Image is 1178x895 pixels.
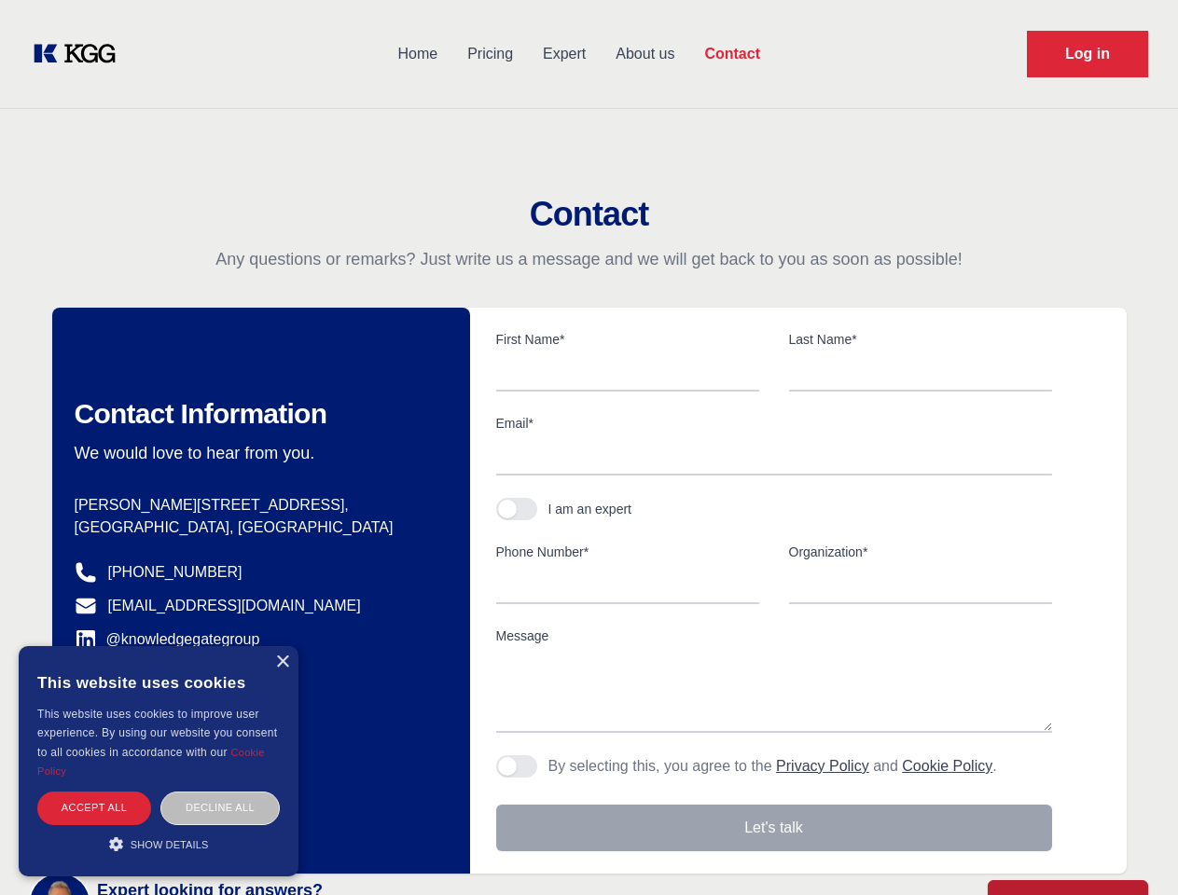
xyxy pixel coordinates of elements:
div: Show details [37,834,280,853]
a: Home [382,30,452,78]
h2: Contact Information [75,397,440,431]
span: This website uses cookies to improve user experience. By using our website you consent to all coo... [37,708,277,759]
div: Decline all [160,792,280,824]
a: About us [601,30,689,78]
span: Show details [131,839,209,850]
label: First Name* [496,330,759,349]
div: I am an expert [548,500,632,518]
button: Let's talk [496,805,1052,851]
label: Organization* [789,543,1052,561]
p: [PERSON_NAME][STREET_ADDRESS], [75,494,440,516]
iframe: Chat Widget [1085,805,1178,895]
a: @knowledgegategroup [75,628,260,651]
a: KOL Knowledge Platform: Talk to Key External Experts (KEE) [30,39,131,69]
div: Accept all [37,792,151,824]
p: By selecting this, you agree to the and . [548,755,997,778]
div: This website uses cookies [37,660,280,705]
a: Expert [528,30,601,78]
a: [PHONE_NUMBER] [108,561,243,584]
label: Last Name* [789,330,1052,349]
p: Any questions or remarks? Just write us a message and we will get back to you as soon as possible! [22,248,1156,270]
label: Email* [496,414,1052,433]
a: Contact [689,30,775,78]
a: [EMAIL_ADDRESS][DOMAIN_NAME] [108,595,361,617]
p: We would love to hear from you. [75,442,440,464]
p: [GEOGRAPHIC_DATA], [GEOGRAPHIC_DATA] [75,516,440,539]
a: Privacy Policy [776,758,869,774]
label: Phone Number* [496,543,759,561]
h2: Contact [22,196,1156,233]
a: Cookie Policy [37,747,265,777]
label: Message [496,626,1052,645]
div: Close [275,655,289,669]
a: Pricing [452,30,528,78]
a: Cookie Policy [902,758,992,774]
a: Request Demo [1027,31,1148,77]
